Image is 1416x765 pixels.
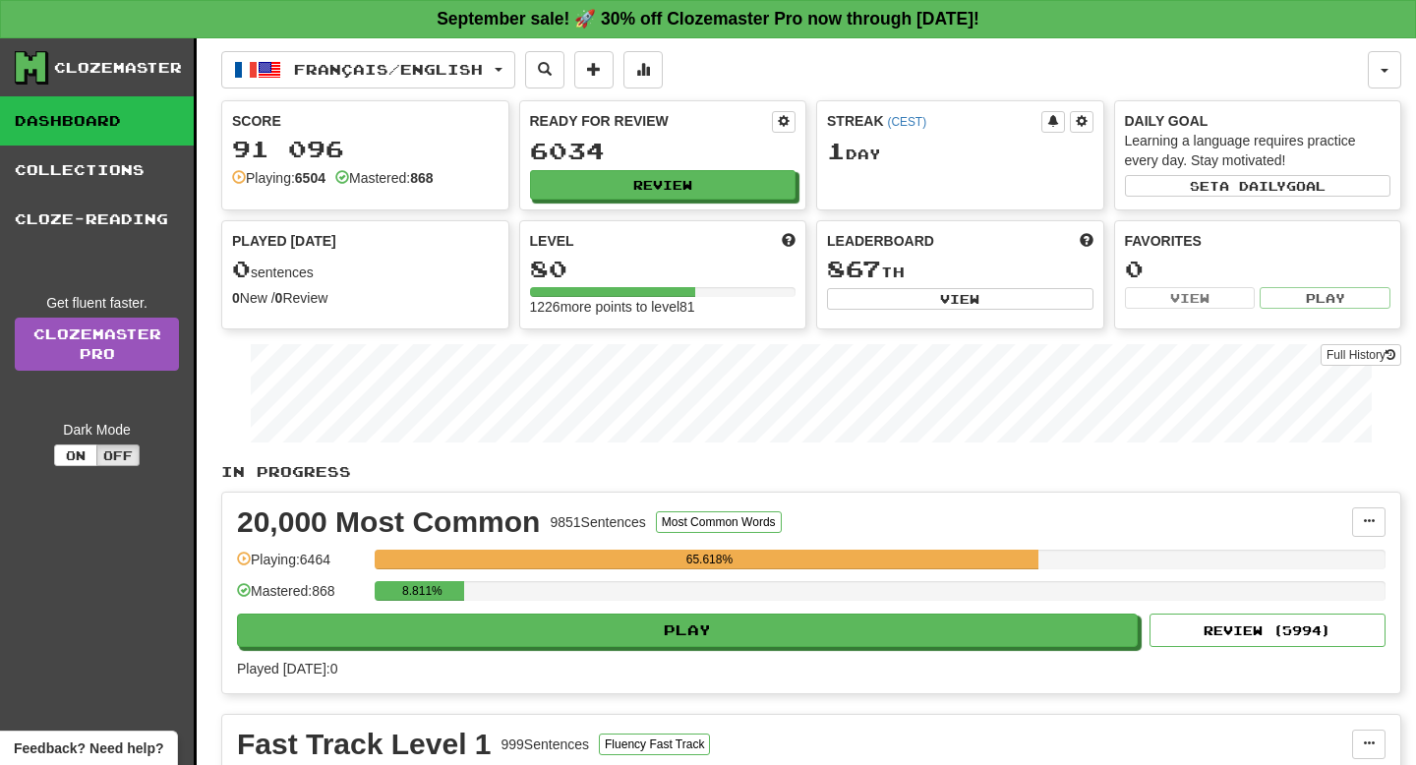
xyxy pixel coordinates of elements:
div: 20,000 Most Common [237,507,540,537]
button: Play [237,614,1138,647]
button: Seta dailygoal [1125,175,1391,197]
button: Français/English [221,51,515,88]
div: Daily Goal [1125,111,1391,131]
div: sentences [232,257,499,282]
button: Add sentence to collection [574,51,614,88]
span: Level [530,231,574,251]
div: Playing: 6464 [237,550,365,582]
span: Played [DATE] [232,231,336,251]
div: 80 [530,257,796,281]
button: Search sentences [525,51,564,88]
div: New / Review [232,288,499,308]
div: Mastered: [335,168,434,188]
div: th [827,257,1093,282]
button: Review [530,170,796,200]
button: View [827,288,1093,310]
span: 1 [827,137,846,164]
div: Dark Mode [15,420,179,440]
div: Streak [827,111,1041,131]
button: Off [96,444,140,466]
div: Mastered: 868 [237,581,365,614]
strong: September sale! 🚀 30% off Clozemaster Pro now through [DATE]! [437,9,979,29]
button: View [1125,287,1256,309]
a: ClozemasterPro [15,318,179,371]
div: Playing: [232,168,325,188]
button: Play [1260,287,1390,309]
div: 0 [1125,257,1391,281]
div: Score [232,111,499,131]
div: 9851 Sentences [550,512,645,532]
div: Day [827,139,1093,164]
div: Clozemaster [54,58,182,78]
a: (CEST) [887,115,926,129]
div: 8.811% [381,581,463,601]
span: Open feedback widget [14,738,163,758]
span: Played [DATE]: 0 [237,661,337,677]
button: Most Common Words [656,511,782,533]
button: More stats [623,51,663,88]
div: Ready for Review [530,111,773,131]
button: On [54,444,97,466]
div: 1226 more points to level 81 [530,297,796,317]
p: In Progress [221,462,1401,482]
span: 0 [232,255,251,282]
button: Fluency Fast Track [599,734,710,755]
span: Leaderboard [827,231,934,251]
strong: 868 [410,170,433,186]
strong: 0 [232,290,240,306]
strong: 6504 [295,170,325,186]
span: a daily [1219,179,1286,193]
span: Français / English [294,61,483,78]
div: Get fluent faster. [15,293,179,313]
span: This week in points, UTC [1080,231,1093,251]
span: 867 [827,255,881,282]
div: Learning a language requires practice every day. Stay motivated! [1125,131,1391,170]
button: Full History [1321,344,1401,366]
strong: 0 [275,290,283,306]
div: Favorites [1125,231,1391,251]
span: Score more points to level up [782,231,796,251]
div: 6034 [530,139,796,163]
button: Review (5994) [1150,614,1386,647]
div: 91 096 [232,137,499,161]
div: 65.618% [381,550,1037,569]
div: 999 Sentences [501,735,590,754]
div: Fast Track Level 1 [237,730,492,759]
